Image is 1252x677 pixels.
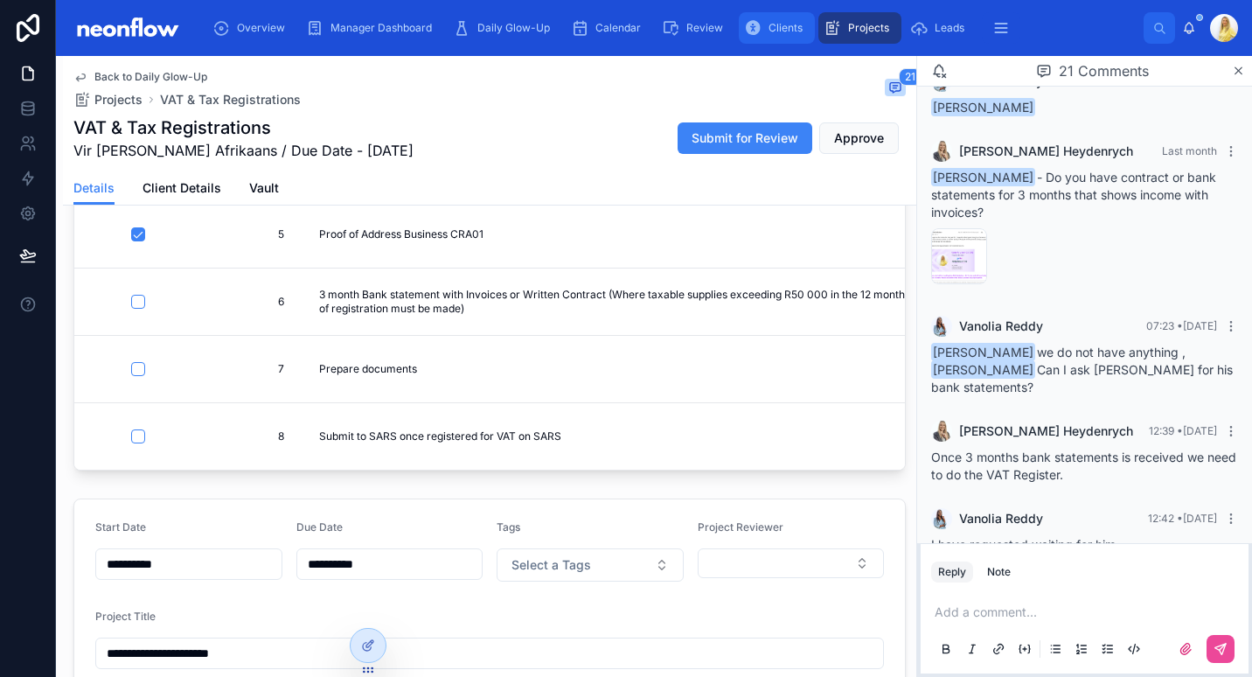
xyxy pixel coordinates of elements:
[987,565,1011,579] div: Note
[959,143,1133,160] span: [PERSON_NAME] Heydenrych
[319,227,483,241] span: Proof of Address Business CRA01
[931,168,1035,186] span: [PERSON_NAME]
[698,548,885,578] button: Select Button
[769,21,803,35] span: Clients
[301,12,444,44] a: Manager Dashboard
[249,172,279,207] a: Vault
[225,295,284,309] span: 6
[73,172,115,206] a: Details
[657,12,735,44] a: Review
[207,12,297,44] a: Overview
[959,510,1043,527] span: Vanolia Reddy
[225,227,284,241] span: 5
[1162,144,1217,157] span: Last month
[73,91,143,108] a: Projects
[931,360,1035,379] span: [PERSON_NAME]
[1149,424,1217,437] span: 12:39 • [DATE]
[330,21,432,35] span: Manager Dashboard
[160,91,301,108] a: VAT & Tax Registrations
[686,21,723,35] span: Review
[95,610,156,623] span: Project Title
[931,450,1236,482] span: Once 3 months bank statements is received we need to do the VAT Register.
[678,122,812,154] button: Submit for Review
[73,70,207,84] a: Back to Daily Glow-Up
[931,345,1233,394] span: we do not have anything , Can I ask [PERSON_NAME] for his bank statements?
[198,9,1144,47] div: scrollable content
[1148,512,1217,525] span: 12:42 • [DATE]
[73,140,414,161] span: Vir [PERSON_NAME] Afrikaans / Due Date - [DATE]
[819,122,899,154] button: Approve
[511,556,591,574] span: Select a Tags
[237,21,285,35] span: Overview
[595,21,641,35] span: Calendar
[94,91,143,108] span: Projects
[73,115,414,140] h1: VAT & Tax Registrations
[225,429,284,443] span: 8
[931,170,1216,220] span: - Do you have contract or bank statements for 3 months that shows income with invoices?
[931,343,1035,361] span: [PERSON_NAME]
[905,12,977,44] a: Leads
[319,362,417,376] span: Prepare documents
[249,179,279,197] span: Vault
[935,21,964,35] span: Leads
[70,14,184,42] img: App logo
[1146,319,1217,332] span: 07:23 • [DATE]
[477,21,550,35] span: Daily Glow-Up
[980,562,1018,583] button: Note
[497,520,520,534] span: Tags
[143,172,221,207] a: Client Details
[818,12,901,44] a: Projects
[566,12,653,44] a: Calendar
[319,288,1006,316] span: 3 month Bank statement with Invoices or Written Contract (Where taxable supplies exceeding R50 00...
[931,98,1035,116] span: [PERSON_NAME]
[698,520,783,534] span: Project Reviewer
[296,520,343,534] span: Due Date
[848,21,889,35] span: Projects
[225,362,284,376] span: 7
[931,562,973,583] button: Reply
[959,318,1043,335] span: Vanolia Reddy
[448,12,562,44] a: Daily Glow-Up
[834,129,884,147] span: Approve
[319,429,561,443] span: Submit to SARS once registered for VAT on SARS
[899,68,922,86] span: 21
[885,79,906,100] button: 21
[1059,60,1149,81] span: 21 Comments
[692,129,798,147] span: Submit for Review
[497,548,684,582] button: Select Button
[959,422,1133,440] span: [PERSON_NAME] Heydenrych
[931,537,1116,552] span: I have requested waiting for him
[94,70,207,84] span: Back to Daily Glow-Up
[739,12,815,44] a: Clients
[73,179,115,197] span: Details
[143,179,221,197] span: Client Details
[95,520,146,534] span: Start Date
